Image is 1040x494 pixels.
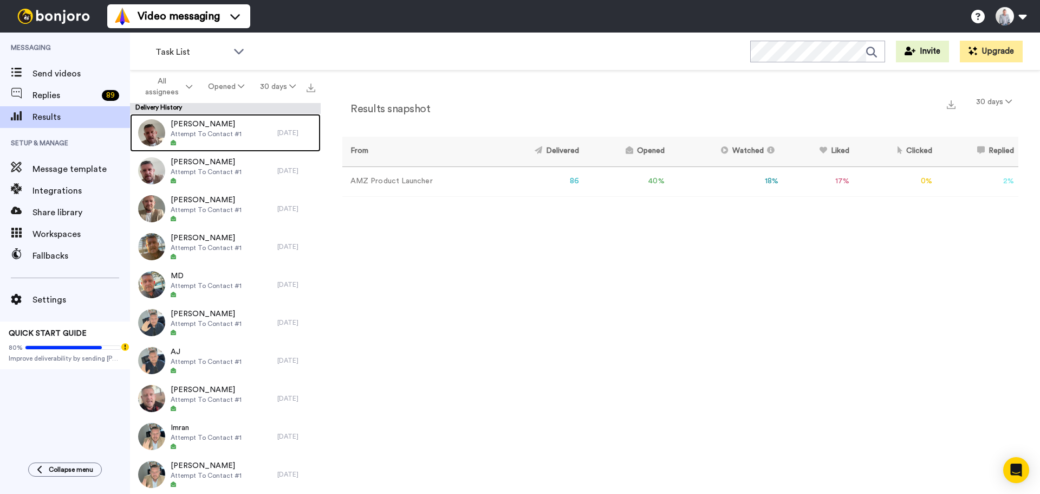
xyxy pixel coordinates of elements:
[277,166,315,175] div: [DATE]
[171,157,242,168] span: [PERSON_NAME]
[277,432,315,441] div: [DATE]
[130,304,321,342] a: [PERSON_NAME]Attempt To Contact #1[DATE]
[171,195,242,206] span: [PERSON_NAME]
[277,470,315,479] div: [DATE]
[138,347,165,374] img: d3f0024e-7baf-4542-8965-38fb29afde22-thumb.jpg
[171,347,242,357] span: AJ
[937,137,1018,166] th: Replied
[669,137,783,166] th: Watched
[854,137,937,166] th: Clicked
[342,166,490,196] td: AMZ Product Launcher
[9,354,121,363] span: Improve deliverability by sending [PERSON_NAME]’s from your own email
[303,79,318,95] button: Export all results that match these filters now.
[138,271,165,298] img: 3d95b8fb-ea18-404e-bafd-e6f10ecfb4ab-thumb.jpg
[138,461,165,488] img: 7dfcf336-9f86-4e7a-bc9b-762fa7e08e46-thumb.jpg
[854,166,937,196] td: 0 %
[138,119,165,146] img: ebecd9e3-d4e7-46d5-8d20-919bbd841582-thumb.jpg
[277,394,315,403] div: [DATE]
[783,166,854,196] td: 17 %
[669,166,783,196] td: 18 %
[277,356,315,365] div: [DATE]
[171,357,242,366] span: Attempt To Contact #1
[13,9,94,24] img: bj-logo-header-white.svg
[171,271,242,281] span: MD
[130,418,321,455] a: ImranAttempt To Contact #1[DATE]
[130,342,321,380] a: AJAttempt To Contact #1[DATE]
[130,266,321,304] a: MDAttempt To Contact #1[DATE]
[171,395,242,404] span: Attempt To Contact #1
[171,243,242,252] span: Attempt To Contact #1
[32,163,130,176] span: Message template
[277,280,315,289] div: [DATE]
[49,465,93,474] span: Collapse menu
[138,385,165,412] img: 2433111a-107d-482b-8274-6bed8600b579-thumb.jpg
[307,84,315,92] img: export.svg
[490,137,583,166] th: Delivered
[171,233,242,243] span: [PERSON_NAME]
[138,309,165,336] img: fef1b687-8e57-408f-b664-47a328b80da7-thumb.jpg
[960,41,1023,62] button: Upgrade
[28,463,102,477] button: Collapse menu
[32,206,130,219] span: Share library
[171,281,242,290] span: Attempt To Contact #1
[130,114,321,152] a: [PERSON_NAME]Attempt To Contact #1[DATE]
[252,77,303,97] button: 30 days
[130,103,321,114] div: Delivery History
[9,330,87,337] span: QUICK START GUIDE
[138,233,165,260] img: 2dd010ba-1465-48d4-a047-071ecdfed5a9-thumb.jpg
[132,72,200,102] button: All assignees
[970,92,1018,112] button: 30 days
[130,190,321,228] a: [PERSON_NAME]Attempt To Contact #1[DATE]
[277,318,315,327] div: [DATE]
[102,90,119,101] div: 89
[9,343,23,352] span: 80%
[138,9,220,24] span: Video messaging
[171,309,242,319] span: [PERSON_NAME]
[32,89,97,102] span: Replies
[114,8,131,25] img: vm-color.svg
[171,130,242,138] span: Attempt To Contact #1
[490,166,583,196] td: 86
[342,137,490,166] th: From
[130,152,321,190] a: [PERSON_NAME]Attempt To Contact #1[DATE]
[342,103,430,115] h2: Results snapshot
[277,129,315,137] div: [DATE]
[171,471,242,480] span: Attempt To Contact #1
[947,100,955,109] img: export.svg
[155,46,228,59] span: Task List
[138,157,165,184] img: 048fbbb0-b3a8-4593-94fb-945bd326e880-thumb.jpg
[171,460,242,471] span: [PERSON_NAME]
[171,422,242,433] span: Imran
[1003,457,1029,483] div: Open Intercom Messenger
[171,433,242,442] span: Attempt To Contact #1
[130,380,321,418] a: [PERSON_NAME]Attempt To Contact #1[DATE]
[120,342,130,352] div: Tooltip anchor
[32,293,130,306] span: Settings
[171,168,242,176] span: Attempt To Contact #1
[32,228,130,241] span: Workspaces
[171,319,242,328] span: Attempt To Contact #1
[783,137,854,166] th: Liked
[171,206,242,214] span: Attempt To Contact #1
[277,204,315,213] div: [DATE]
[171,384,242,395] span: [PERSON_NAME]
[583,166,668,196] td: 40 %
[140,76,184,98] span: All assignees
[171,119,242,130] span: [PERSON_NAME]
[896,41,949,62] button: Invite
[138,423,165,450] img: ec6b8a6a-17c6-4a7d-b496-24d16fc3902c-thumb.jpg
[944,96,959,112] button: Export a summary of each team member’s results that match this filter now.
[130,228,321,266] a: [PERSON_NAME]Attempt To Contact #1[DATE]
[32,67,130,80] span: Send videos
[583,137,668,166] th: Opened
[32,111,130,124] span: Results
[130,455,321,493] a: [PERSON_NAME]Attempt To Contact #1[DATE]
[32,249,130,262] span: Fallbacks
[32,184,130,197] span: Integrations
[200,77,252,97] button: Opened
[937,166,1018,196] td: 2 %
[277,242,315,251] div: [DATE]
[138,195,165,222] img: 9a8502b8-dd38-4dda-b9cf-8017c8b5a03f-thumb.jpg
